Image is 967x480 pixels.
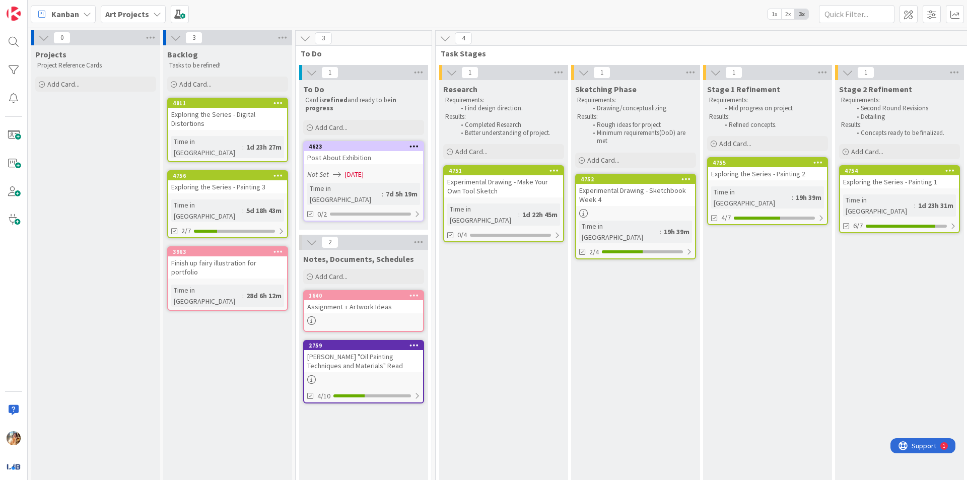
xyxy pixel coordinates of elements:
span: Projects [35,49,66,59]
span: 3x [795,9,808,19]
span: 2 [321,236,338,248]
li: Mid progress on project [719,104,826,112]
span: 0/4 [457,230,467,240]
span: : [242,205,244,216]
p: Requirements: [577,96,694,104]
div: 4756Exploring the Series - Painting 3 [168,171,287,193]
span: 4/10 [317,391,330,401]
div: 7d 5h 19m [383,188,420,199]
p: Project Reference Cards [37,61,154,70]
span: 4 [455,32,472,44]
div: 4755 [708,158,827,167]
span: 6/7 [853,221,863,231]
span: : [242,142,244,153]
div: 4811 [173,100,287,107]
div: 4754 [845,167,959,174]
div: 4756 [173,172,287,179]
div: Time in [GEOGRAPHIC_DATA] [843,194,914,217]
a: 4751Experimental Drawing - Make Your Own Tool SketchTime in [GEOGRAPHIC_DATA]:1d 22h 45m0/4 [443,165,564,242]
div: 4752Experimental Drawing - Sketchbook Week 4 [576,175,695,206]
p: Results: [709,113,826,121]
span: : [382,188,383,199]
div: 28d 6h 12m [244,290,284,301]
span: Kanban [51,8,79,20]
div: 3963 [173,248,287,255]
p: Tasks to be refined! [169,61,286,70]
span: 0/2 [317,209,327,220]
span: Add Card... [315,123,348,132]
span: Add Card... [587,156,619,165]
div: 1640 [304,291,423,300]
li: Rough ideas for project [587,121,695,129]
a: 1640Assignment + Artwork Ideas [303,290,424,332]
div: Exploring the Series - Painting 2 [708,167,827,180]
span: Research [443,84,477,94]
div: 2759 [304,341,423,350]
span: 2x [781,9,795,19]
li: Detailing [851,113,958,121]
p: Results: [841,121,958,129]
i: Not Set [307,170,329,179]
p: Requirements: [709,96,826,104]
div: Time in [GEOGRAPHIC_DATA] [171,136,242,158]
p: Requirements: [841,96,958,104]
div: 4755Exploring the Series - Painting 2 [708,158,827,180]
div: 3963 [168,247,287,256]
span: 3 [315,32,332,44]
a: 4754Exploring the Series - Painting 1Time in [GEOGRAPHIC_DATA]:1d 23h 31m6/7 [839,165,960,233]
span: 1 [593,66,610,79]
div: Exploring the Series - Digital Distortions [168,108,287,130]
span: To Do [301,48,419,58]
div: 4751 [449,167,563,174]
li: Find design direction. [455,104,563,112]
div: Experimental Drawing - Make Your Own Tool Sketch [444,175,563,197]
li: Minimum requirements(DoD) are met [587,129,695,146]
span: [DATE] [345,169,364,180]
div: Assignment + Artwork Ideas [304,300,423,313]
span: : [518,209,520,220]
div: 3963Finish up fairy illustration for portfolio [168,247,287,279]
div: Time in [GEOGRAPHIC_DATA] [171,285,242,307]
div: 5d 18h 43m [244,205,284,216]
span: 4/7 [721,213,731,223]
div: 4751Experimental Drawing - Make Your Own Tool Sketch [444,166,563,197]
span: 3 [185,32,202,44]
div: Post About Exhibition [304,151,423,164]
div: 4752 [576,175,695,184]
a: 4756Exploring the Series - Painting 3Time in [GEOGRAPHIC_DATA]:5d 18h 43m2/7 [167,170,288,238]
span: Support [21,2,46,14]
img: JF [7,431,21,445]
div: 4751 [444,166,563,175]
span: 1 [321,66,338,79]
div: 19h 39m [793,192,824,203]
input: Quick Filter... [819,5,894,23]
div: 4755 [713,159,827,166]
span: Add Card... [47,80,80,89]
div: 4811Exploring the Series - Digital Distortions [168,99,287,130]
span: Add Card... [455,147,488,156]
b: Art Projects [105,9,149,19]
li: Completed Research [455,121,563,129]
span: 2/4 [589,247,599,257]
span: Add Card... [719,139,751,148]
div: Time in [GEOGRAPHIC_DATA] [579,221,660,243]
a: 3963Finish up fairy illustration for portfolioTime in [GEOGRAPHIC_DATA]:28d 6h 12m [167,246,288,311]
div: 2759[PERSON_NAME] "Oil Painting Techniques and Materials" Read [304,341,423,372]
a: 4752Experimental Drawing - Sketchbook Week 4Time in [GEOGRAPHIC_DATA]:19h 39m2/4 [575,174,696,259]
div: 1d 23h 27m [244,142,284,153]
span: Notes, Documents, Schedules [303,254,414,264]
span: Add Card... [315,272,348,281]
div: 4623Post About Exhibition [304,142,423,164]
div: [PERSON_NAME] "Oil Painting Techniques and Materials" Read [304,350,423,372]
div: 4756 [168,171,287,180]
div: 1640 [309,292,423,299]
div: Time in [GEOGRAPHIC_DATA] [307,183,382,205]
span: 2/7 [181,226,191,236]
div: 4754Exploring the Series - Painting 1 [840,166,959,188]
span: Sketching Phase [575,84,637,94]
div: 4623 [309,143,423,150]
strong: in progress [305,96,398,112]
li: Better understanding of project. [455,129,563,137]
div: 4754 [840,166,959,175]
div: 19h 39m [661,226,692,237]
